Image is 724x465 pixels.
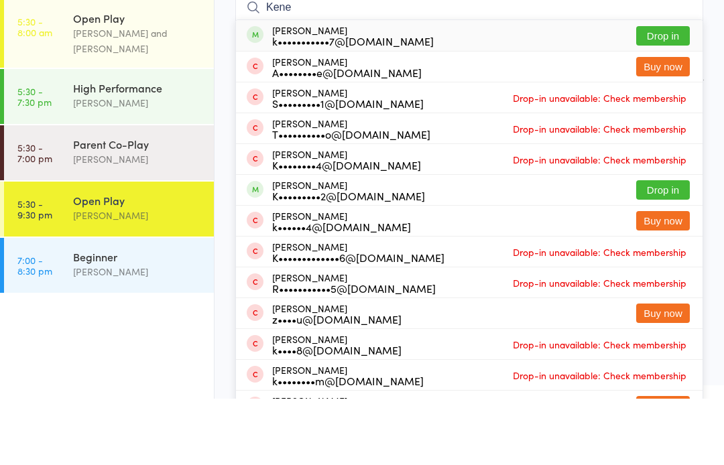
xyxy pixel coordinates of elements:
[272,164,424,175] div: S•••••••••1@[DOMAIN_NAME]
[272,123,422,144] div: [PERSON_NAME]
[73,259,202,274] div: Open Play
[73,218,202,233] div: [PERSON_NAME]
[272,400,402,421] div: [PERSON_NAME]
[4,192,214,247] a: 5:30 -7:00 pmParent Co-Play[PERSON_NAME]
[4,304,214,359] a: 7:00 -8:30 pmBeginner[PERSON_NAME]
[73,274,202,289] div: [PERSON_NAME]
[73,330,202,346] div: [PERSON_NAME]
[272,133,422,144] div: A••••••••e@[DOMAIN_NAME]
[235,58,703,89] input: Search
[272,195,430,206] div: T••••••••••o@[DOMAIN_NAME]
[272,411,402,421] div: k••••8@[DOMAIN_NAME]
[235,13,682,26] span: [PERSON_NAME]
[509,401,690,421] span: Drop-in unavailable: Check membership
[636,370,690,389] button: Buy now
[73,77,202,92] div: Open Play
[509,308,690,328] span: Drop-in unavailable: Check membership
[509,154,690,174] span: Drop-in unavailable: Check membership
[509,431,690,452] span: Drop-in unavailable: Check membership
[636,92,690,112] button: Drop in
[235,26,703,40] span: [STREET_ADDRESS]
[272,431,424,452] div: [PERSON_NAME]
[4,248,214,303] a: 5:30 -9:30 pmOpen Play[PERSON_NAME]
[272,184,430,206] div: [PERSON_NAME]
[17,37,50,52] a: [DATE]
[73,203,202,218] div: Parent Co-Play
[17,208,52,230] time: 5:30 - 7:00 pm
[17,265,52,286] time: 5:30 - 9:30 pm
[97,15,163,37] div: At
[509,185,690,205] span: Drop-in unavailable: Check membership
[636,277,690,297] button: Buy now
[17,152,52,174] time: 5:30 - 7:30 pm
[272,442,424,452] div: k••••••••m@[DOMAIN_NAME]
[73,316,202,330] div: Beginner
[272,338,436,360] div: [PERSON_NAME]
[272,308,444,329] div: [PERSON_NAME]
[272,215,421,237] div: [PERSON_NAME]
[272,318,444,329] div: K•••••••••••••6@[DOMAIN_NAME]
[272,91,434,113] div: [PERSON_NAME]
[509,216,690,236] span: Drop-in unavailable: Check membership
[17,82,52,104] time: 5:30 - 8:00 am
[272,380,402,391] div: z••••u@[DOMAIN_NAME]
[4,135,214,190] a: 5:30 -7:30 pmHigh Performance[PERSON_NAME]
[73,147,202,161] div: High Performance
[73,161,202,177] div: [PERSON_NAME]
[272,226,421,237] div: K••••••••4@[DOMAIN_NAME]
[272,349,436,360] div: R•••••••••••5@[DOMAIN_NAME]
[17,321,52,342] time: 7:00 - 8:30 pm
[4,66,214,134] a: 5:30 -8:00 amOpen Play[PERSON_NAME] and [PERSON_NAME]
[272,287,411,298] div: k••••••4@[DOMAIN_NAME]
[272,369,402,391] div: [PERSON_NAME]
[97,37,163,52] div: Any location
[272,153,424,175] div: [PERSON_NAME]
[272,246,425,267] div: [PERSON_NAME]
[636,123,690,143] button: Buy now
[272,257,425,267] div: K•••••••••2@[DOMAIN_NAME]
[73,92,202,123] div: [PERSON_NAME] and [PERSON_NAME]
[272,277,411,298] div: [PERSON_NAME]
[272,102,434,113] div: k•••••••••••7@[DOMAIN_NAME]
[17,15,83,37] div: Events for
[636,247,690,266] button: Drop in
[509,339,690,359] span: Drop-in unavailable: Check membership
